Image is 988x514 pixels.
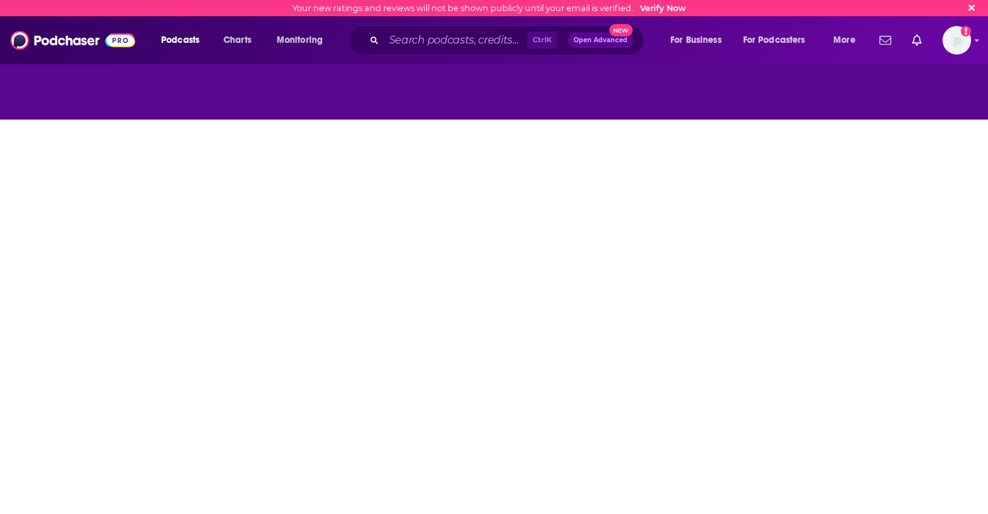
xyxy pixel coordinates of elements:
[609,24,633,36] span: New
[215,30,259,51] a: Charts
[874,29,896,51] a: Show notifications dropdown
[292,3,686,13] div: Your new ratings and reviews will not be shown publicly until your email is verified.
[943,26,971,55] img: User Profile
[568,32,633,48] button: Open AdvancedNew
[743,31,805,49] span: For Podcasters
[268,30,340,51] button: open menu
[943,26,971,55] span: Logged in as londonmking
[152,30,216,51] button: open menu
[574,37,627,44] span: Open Advanced
[10,28,135,53] img: Podchaser - Follow, Share and Rate Podcasts
[527,32,557,49] span: Ctrl K
[640,3,686,13] a: Verify Now
[961,26,971,36] svg: Email not verified
[384,30,527,51] input: Search podcasts, credits, & more...
[824,30,872,51] button: open menu
[661,30,738,51] button: open menu
[223,31,251,49] span: Charts
[833,31,855,49] span: More
[161,31,199,49] span: Podcasts
[277,31,323,49] span: Monitoring
[943,26,971,55] button: Show profile menu
[670,31,722,49] span: For Business
[735,30,824,51] button: open menu
[907,29,927,51] a: Show notifications dropdown
[361,25,657,55] div: Search podcasts, credits, & more...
